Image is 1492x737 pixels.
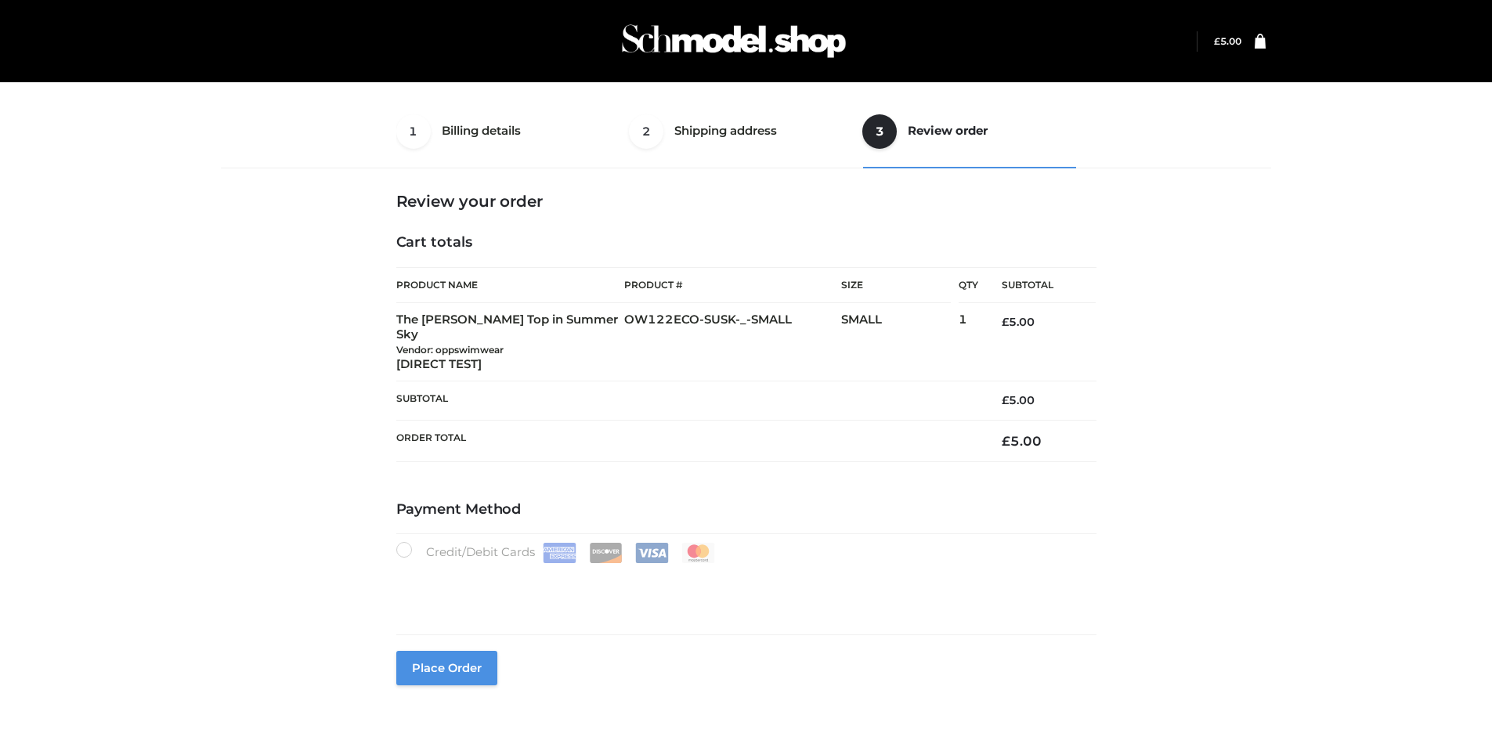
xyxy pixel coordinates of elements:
img: Amex [543,543,576,563]
td: SMALL [841,303,959,381]
img: Mastercard [681,543,715,563]
span: £ [1002,433,1010,449]
iframe: Secure payment input frame [393,560,1093,617]
label: Credit/Debit Cards [396,542,717,563]
a: £5.00 [1214,35,1241,47]
span: £ [1214,35,1220,47]
bdi: 5.00 [1214,35,1241,47]
img: Discover [589,543,623,563]
td: The [PERSON_NAME] Top in Summer Sky [DIRECT TEST] [396,303,625,381]
small: Vendor: oppswimwear [396,344,504,356]
th: Subtotal [978,268,1096,303]
th: Product # [624,267,841,303]
bdi: 5.00 [1002,433,1042,449]
th: Qty [959,267,978,303]
th: Subtotal [396,381,979,420]
bdi: 5.00 [1002,393,1035,407]
th: Size [841,268,951,303]
h4: Cart totals [396,234,1096,251]
td: OW122ECO-SUSK-_-SMALL [624,303,841,381]
img: Schmodel Admin 964 [616,10,851,72]
span: £ [1002,315,1009,329]
h4: Payment Method [396,501,1096,518]
th: Order Total [396,420,979,461]
img: Visa [635,543,669,563]
bdi: 5.00 [1002,315,1035,329]
h3: Review your order [396,192,1096,211]
td: 1 [959,303,978,381]
th: Product Name [396,267,625,303]
button: Place order [396,651,497,685]
span: £ [1002,393,1009,407]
